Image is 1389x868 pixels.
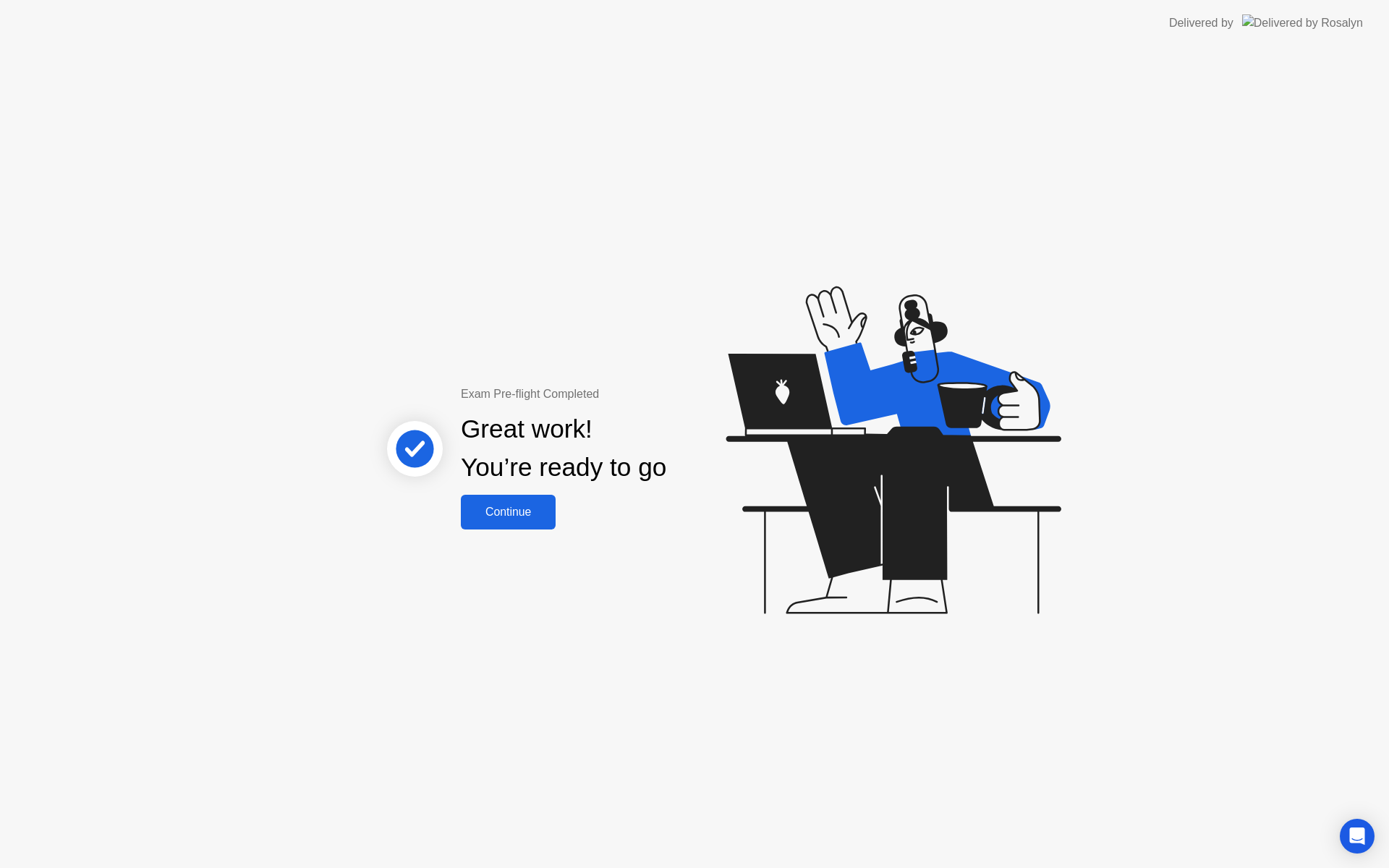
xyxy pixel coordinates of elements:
div: Continue [465,506,551,519]
div: Delivered by [1169,14,1233,32]
button: Continue [461,495,556,529]
img: Delivered by Rosalyn [1242,14,1363,31]
div: Exam Pre-flight Completed [461,386,760,403]
div: Open Intercom Messenger [1340,819,1375,854]
div: Great work! You’re ready to go [461,410,666,487]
